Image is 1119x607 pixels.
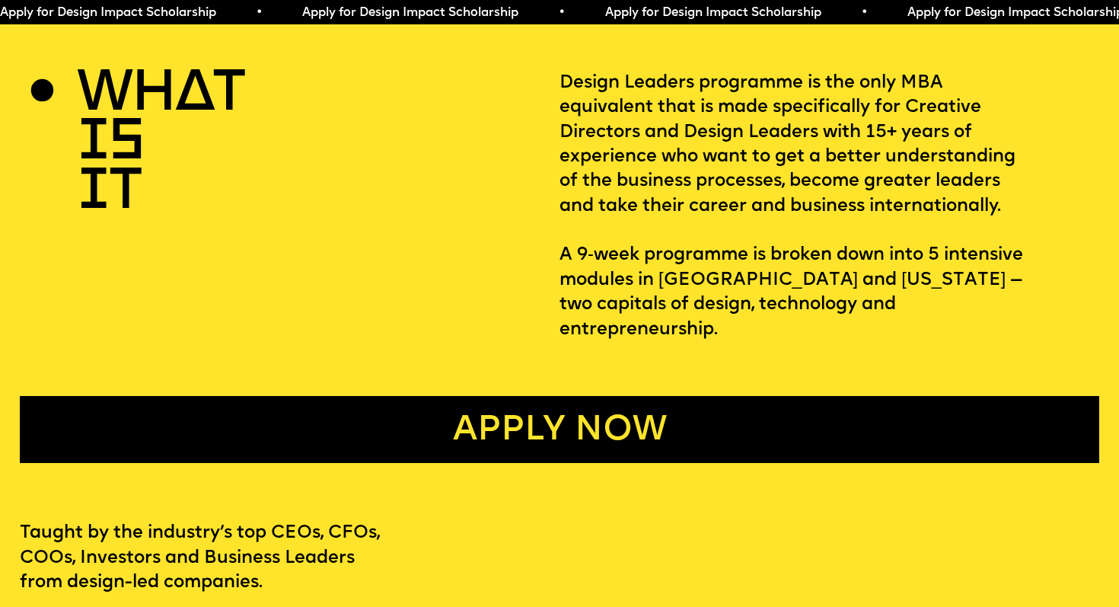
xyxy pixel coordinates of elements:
p: Taught by the industry’s top CEOs, CFOs, COOs, Investors and Business Leaders from design-led com... [20,521,389,595]
p: Design Leaders programme is the only MBA equivalent that is made specifically for Creative Direct... [559,71,1099,342]
h2: WHAT IS IT [77,71,167,218]
span: • [256,7,263,19]
span: • [861,7,868,19]
a: Apply now [20,396,1100,463]
span: • [558,7,565,19]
